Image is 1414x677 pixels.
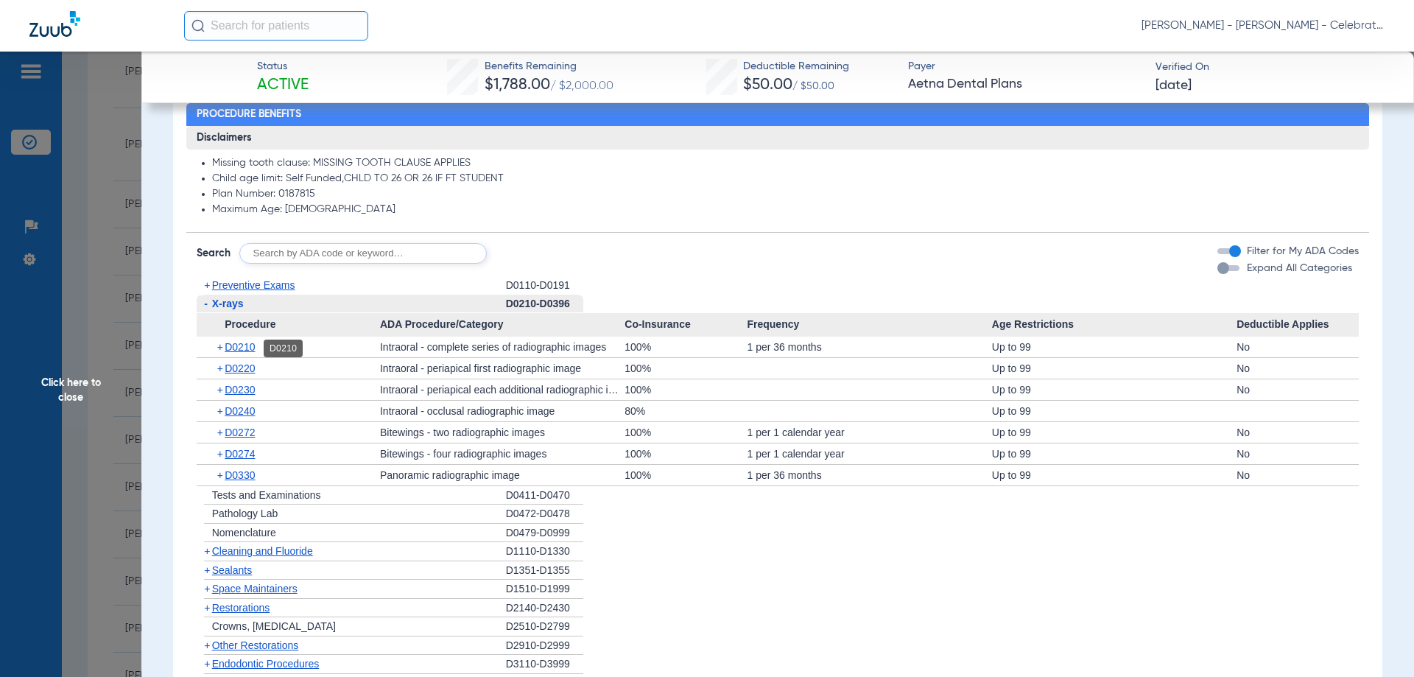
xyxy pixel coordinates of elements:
label: Filter for My ADA Codes [1244,244,1359,259]
div: D0110-D0191 [506,276,583,295]
div: 100% [625,358,747,379]
div: Panoramic radiographic image [380,465,625,485]
div: Bitewings - four radiographic images [380,443,625,464]
div: No [1237,422,1359,443]
span: + [204,279,210,291]
div: 1 per 36 months [747,337,991,357]
div: D1510-D1999 [506,580,583,599]
span: + [217,465,225,485]
span: + [204,564,210,576]
span: Other Restorations [212,639,299,651]
div: D2910-D2999 [506,636,583,656]
div: D0472-D0478 [506,505,583,524]
span: + [204,658,210,670]
div: D0210 [264,340,303,357]
h2: Procedure Benefits [186,103,1370,127]
span: [PERSON_NAME] - [PERSON_NAME] - Celebration Pediatric Dentistry [1142,18,1385,33]
div: D1351-D1355 [506,561,583,580]
div: D2140-D2430 [506,599,583,618]
span: D0210 [225,341,255,353]
div: D0411-D0470 [506,486,583,505]
span: Endodontic Procedures [212,658,320,670]
span: + [217,379,225,400]
span: Deductible Remaining [743,59,849,74]
span: Tests and Examinations [212,489,321,501]
div: D3110-D3999 [506,655,583,674]
span: D0240 [225,405,255,417]
span: Pathology Lab [212,508,278,519]
span: Status [257,59,309,74]
div: No [1237,358,1359,379]
span: Deductible Applies [1237,313,1359,337]
div: No [1237,443,1359,464]
div: 1 per 1 calendar year [747,443,991,464]
div: 1 per 36 months [747,465,991,485]
span: D0274 [225,448,255,460]
span: Preventive Exams [212,279,295,291]
div: 100% [625,443,747,464]
li: Missing tooth clause: MISSING TOOTH CLAUSE APPLIES [212,157,1360,170]
div: D2510-D2799 [506,617,583,636]
span: $1,788.00 [485,77,550,93]
span: D0272 [225,427,255,438]
iframe: Chat Widget [1340,606,1414,677]
div: Intraoral - periapical first radiographic image [380,358,625,379]
div: 100% [625,465,747,485]
li: Plan Number: 0187815 [212,188,1360,201]
div: Up to 99 [992,443,1237,464]
span: + [217,337,225,357]
span: Expand All Categories [1247,263,1352,273]
div: No [1237,465,1359,485]
div: Up to 99 [992,422,1237,443]
span: Space Maintainers [212,583,298,594]
div: Up to 99 [992,465,1237,485]
span: D0220 [225,362,255,374]
div: D0210-D0396 [506,295,583,314]
span: + [217,401,225,421]
div: 100% [625,422,747,443]
span: + [204,639,210,651]
span: Benefits Remaining [485,59,613,74]
span: D0230 [225,384,255,396]
span: + [204,545,210,557]
span: + [204,583,210,594]
span: [DATE] [1156,77,1192,95]
div: Intraoral - occlusal radiographic image [380,401,625,421]
div: Up to 99 [992,337,1237,357]
span: Search [197,246,231,261]
div: 100% [625,379,747,400]
span: + [217,443,225,464]
input: Search for patients [184,11,368,41]
div: 1 per 1 calendar year [747,422,991,443]
div: 100% [625,337,747,357]
span: / $50.00 [792,81,834,91]
span: Co-Insurance [625,313,747,337]
span: + [204,602,210,614]
div: Up to 99 [992,358,1237,379]
input: Search by ADA code or keyword… [239,243,487,264]
span: Aetna Dental Plans [908,75,1143,94]
span: - [204,298,208,309]
span: X-rays [212,298,244,309]
div: Bitewings - two radiographic images [380,422,625,443]
span: Sealants [212,564,252,576]
div: Intraoral - periapical each additional radiographic image [380,379,625,400]
span: Restorations [212,602,270,614]
span: Payer [908,59,1143,74]
span: Crowns, [MEDICAL_DATA] [212,620,336,632]
span: $50.00 [743,77,792,93]
span: ADA Procedure/Category [380,313,625,337]
img: Zuub Logo [29,11,80,37]
span: + [217,358,225,379]
div: D1110-D1330 [506,542,583,561]
span: Nomenclature [212,527,276,539]
div: No [1237,337,1359,357]
div: Up to 99 [992,401,1237,421]
div: Intraoral - complete series of radiographic images [380,337,625,357]
span: + [217,422,225,443]
span: Verified On [1156,60,1390,75]
div: Up to 99 [992,379,1237,400]
div: 80% [625,401,747,421]
span: D0330 [225,469,255,481]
